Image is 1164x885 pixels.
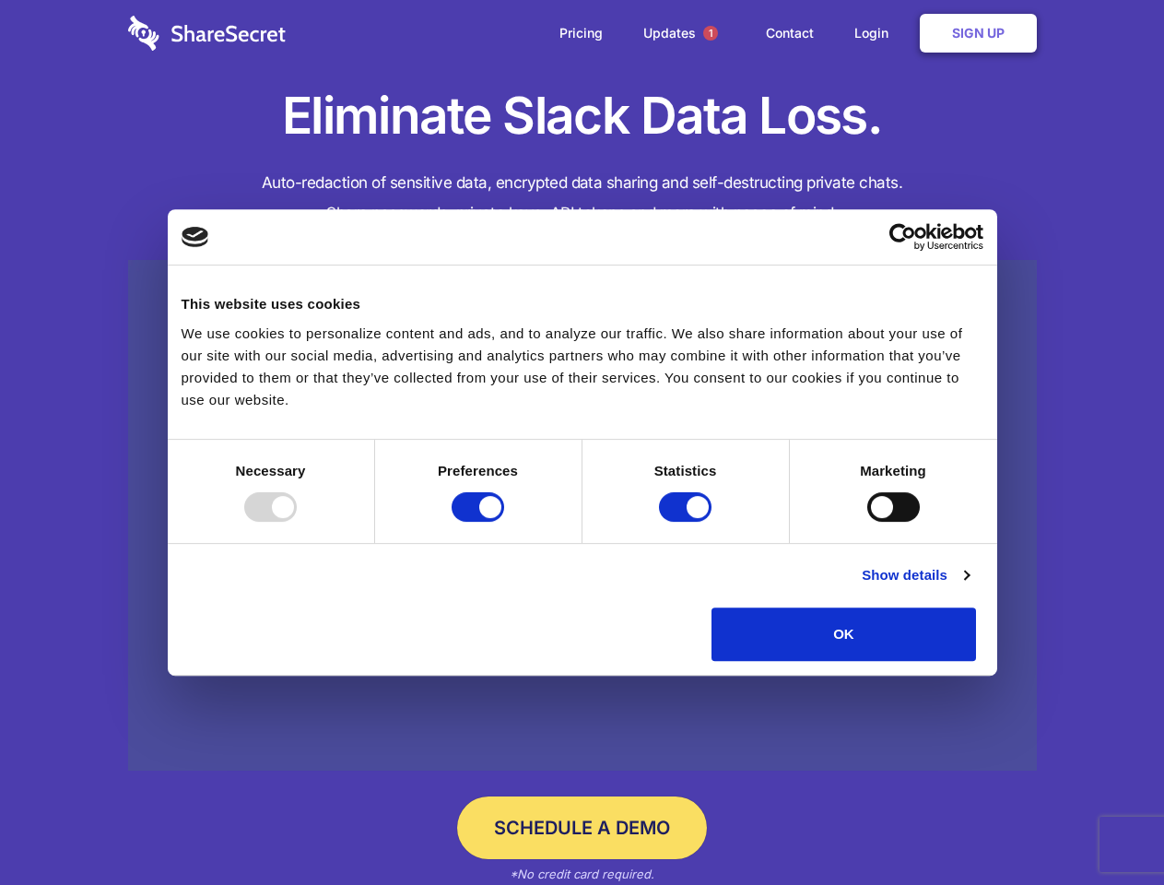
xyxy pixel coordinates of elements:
h4: Auto-redaction of sensitive data, encrypted data sharing and self-destructing private chats. Shar... [128,168,1037,229]
a: Schedule a Demo [457,796,707,859]
img: logo-wordmark-white-trans-d4663122ce5f474addd5e946df7df03e33cb6a1c49d2221995e7729f52c070b2.svg [128,16,286,51]
a: Login [836,5,916,62]
span: 1 [703,26,718,41]
strong: Statistics [654,463,717,478]
div: This website uses cookies [182,293,983,315]
strong: Marketing [860,463,926,478]
strong: Preferences [438,463,518,478]
div: We use cookies to personalize content and ads, and to analyze our traffic. We also share informat... [182,323,983,411]
em: *No credit card required. [510,867,654,881]
button: OK [711,608,976,661]
a: Sign Up [920,14,1037,53]
a: Contact [747,5,832,62]
a: Show details [862,564,969,586]
a: Wistia video thumbnail [128,260,1037,772]
a: Usercentrics Cookiebot - opens in a new window [822,223,983,251]
strong: Necessary [236,463,306,478]
a: Pricing [541,5,621,62]
h1: Eliminate Slack Data Loss. [128,83,1037,149]
img: logo [182,227,209,247]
